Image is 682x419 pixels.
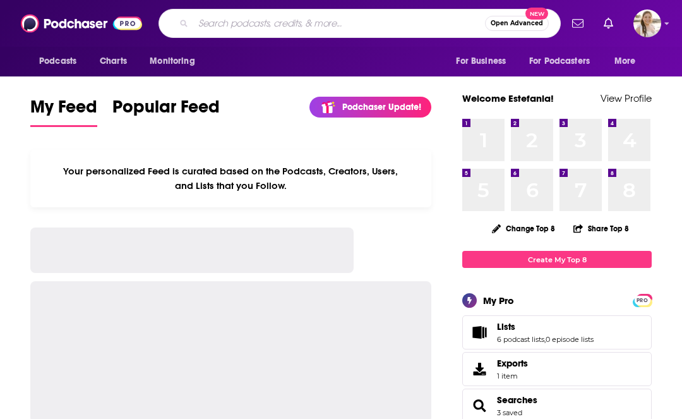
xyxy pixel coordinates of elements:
[546,335,594,344] a: 0 episode lists
[30,96,97,127] a: My Feed
[30,96,97,125] span: My Feed
[497,321,594,332] a: Lists
[599,13,618,34] a: Show notifications dropdown
[112,96,220,125] span: Popular Feed
[193,13,485,33] input: Search podcasts, credits, & more...
[525,8,548,20] span: New
[521,49,608,73] button: open menu
[635,295,650,305] a: PRO
[497,335,544,344] a: 6 podcast lists
[462,315,652,349] span: Lists
[633,9,661,37] button: Show profile menu
[614,52,636,70] span: More
[606,49,652,73] button: open menu
[497,408,522,417] a: 3 saved
[497,358,528,369] span: Exports
[30,49,93,73] button: open menu
[447,49,522,73] button: open menu
[635,296,650,305] span: PRO
[497,321,515,332] span: Lists
[462,251,652,268] a: Create My Top 8
[462,92,554,104] a: Welcome Estefania!
[633,9,661,37] img: User Profile
[467,324,492,341] a: Lists
[491,20,543,27] span: Open Advanced
[159,9,561,38] div: Search podcasts, credits, & more...
[484,221,563,236] button: Change Top 8
[601,92,652,104] a: View Profile
[92,49,135,73] a: Charts
[462,352,652,386] a: Exports
[573,216,630,241] button: Share Top 8
[467,360,492,378] span: Exports
[21,11,142,35] img: Podchaser - Follow, Share and Rate Podcasts
[342,102,421,112] p: Podchaser Update!
[633,9,661,37] span: Logged in as acquavie
[100,52,127,70] span: Charts
[567,13,589,34] a: Show notifications dropdown
[39,52,76,70] span: Podcasts
[483,295,514,307] div: My Pro
[150,52,194,70] span: Monitoring
[112,96,220,127] a: Popular Feed
[456,52,506,70] span: For Business
[30,150,431,207] div: Your personalized Feed is curated based on the Podcasts, Creators, Users, and Lists that you Follow.
[467,397,492,415] a: Searches
[485,16,549,31] button: Open AdvancedNew
[141,49,211,73] button: open menu
[497,372,528,380] span: 1 item
[544,335,546,344] span: ,
[497,394,537,406] a: Searches
[529,52,590,70] span: For Podcasters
